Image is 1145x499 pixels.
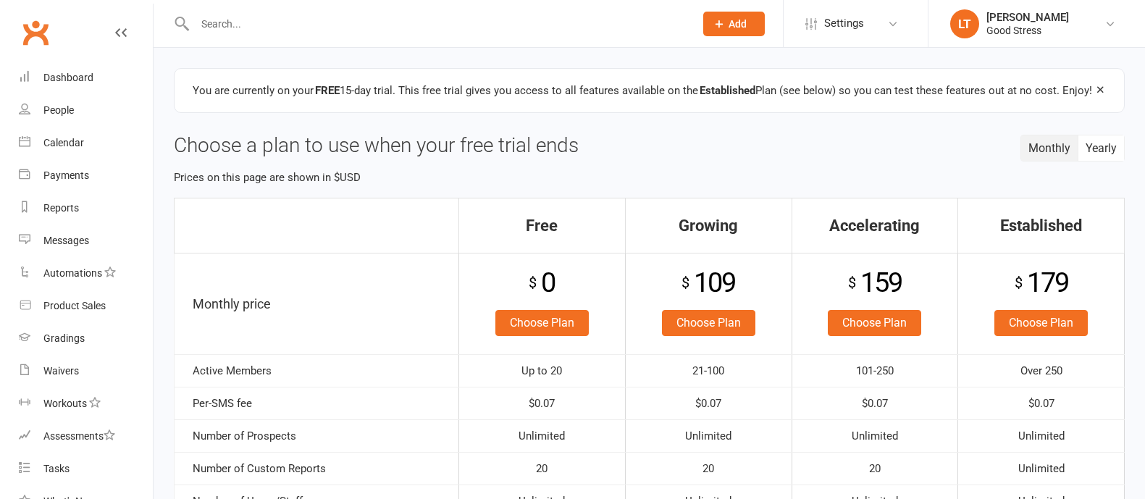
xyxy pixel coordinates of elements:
[792,198,958,253] th: Accelerating
[1015,274,1021,291] sup: $
[958,354,1125,387] td: Over 250
[19,355,153,387] a: Waivers
[174,169,1125,186] p: Prices on this page are shown in $USD
[19,127,153,159] a: Calendar
[43,365,79,377] div: Waivers
[43,332,85,344] div: Gradings
[729,18,747,30] span: Add
[965,261,1117,305] div: 179
[848,274,855,291] sup: $
[1078,135,1124,161] button: Yearly
[19,257,153,290] a: Automations
[19,225,153,257] a: Messages
[459,419,626,452] td: Unlimited
[625,354,792,387] td: 21-100
[700,82,755,99] strong: Established
[193,84,1092,97] span: You are currently on your 15-day trial. This free trial gives you access to all features availabl...
[43,235,89,246] div: Messages
[43,430,115,442] div: Assessments
[625,198,792,253] th: Growing
[459,387,626,419] td: $0.07
[662,310,755,336] a: Choose Plan
[43,463,70,474] div: Tasks
[19,159,153,192] a: Payments
[19,322,153,355] a: Gradings
[459,354,626,387] td: Up to 20
[17,14,54,51] a: Clubworx
[792,387,958,419] td: $0.07
[958,452,1125,485] td: Unlimited
[19,192,153,225] a: Reports
[529,274,535,291] sup: $
[703,12,765,36] button: Add
[43,137,84,148] div: Calendar
[193,294,451,315] p: Monthly price
[175,419,459,452] td: Number of Prospects
[43,104,74,116] div: People
[19,387,153,420] a: Workouts
[1021,135,1078,161] button: Monthly
[625,452,792,485] td: 20
[994,310,1088,336] a: Choose Plan
[190,14,684,34] input: Search...
[824,7,864,40] span: Settings
[958,198,1125,253] th: Established
[958,419,1125,452] td: Unlimited
[175,452,459,485] td: Number of Custom Reports
[986,11,1069,24] div: [PERSON_NAME]
[800,261,951,305] div: 159
[43,300,106,311] div: Product Sales
[625,419,792,452] td: Unlimited
[43,398,87,409] div: Workouts
[466,261,618,305] div: 0
[495,310,589,336] a: Choose Plan
[792,452,958,485] td: 20
[19,420,153,453] a: Assessments
[792,354,958,387] td: 101-250
[828,310,921,336] a: Choose Plan
[43,169,89,181] div: Payments
[43,202,79,214] div: Reports
[174,135,1125,157] h3: Choose a plan to use when your free trial ends
[958,387,1125,419] td: $0.07
[633,261,784,305] div: 109
[43,267,102,279] div: Automations
[681,274,688,291] sup: $
[175,387,459,419] td: Per-SMS fee
[175,354,459,387] td: Active Members
[19,453,153,485] a: Tasks
[43,72,93,83] div: Dashboard
[986,24,1069,37] div: Good Stress
[19,290,153,322] a: Product Sales
[792,419,958,452] td: Unlimited
[315,82,340,99] strong: FREE
[950,9,979,38] div: LT
[459,198,626,253] th: Free
[19,94,153,127] a: People
[625,387,792,419] td: $0.07
[459,452,626,485] td: 20
[19,62,153,94] a: Dashboard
